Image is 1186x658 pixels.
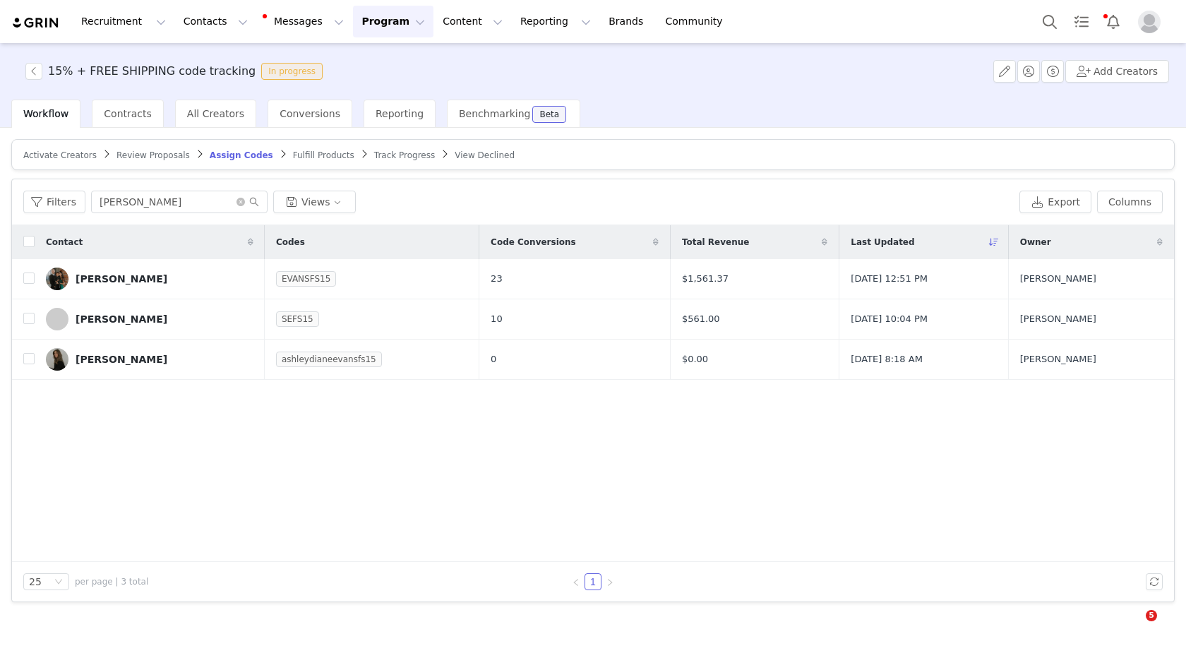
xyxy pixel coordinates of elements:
button: Recruitment [73,6,174,37]
span: [PERSON_NAME] [1020,352,1096,366]
input: Search... [91,191,268,213]
li: Previous Page [568,573,585,590]
button: Filters [23,191,85,213]
a: Tasks [1066,6,1097,37]
div: [PERSON_NAME] [76,273,167,285]
span: [object Object] [25,63,328,80]
span: Owner [1020,236,1051,249]
span: View Declined [455,150,515,160]
span: 5 [1146,610,1157,621]
span: 10 [491,312,503,326]
span: Code Conversions [491,236,576,249]
a: [PERSON_NAME] [46,268,253,290]
span: Codes [276,236,305,249]
span: [DATE] 8:18 AM [851,352,923,366]
a: EVANSFS15 [276,272,336,286]
span: Benchmarking [459,108,530,119]
a: 1 [585,574,601,590]
div: Beta [539,110,559,119]
button: Messages [257,6,352,37]
a: [PERSON_NAME] [46,348,253,371]
span: Last Updated [851,236,914,249]
button: Content [434,6,511,37]
a: [PERSON_NAME] [46,308,253,330]
span: [PERSON_NAME] [1020,312,1096,326]
a: ashleydianeevansfs15 [276,352,382,366]
img: 773a604e-1c9e-44b9-b76b-0a9aefeb0be1.jpg [46,268,68,290]
i: icon: left [572,578,580,587]
span: per page | 3 total [75,575,148,588]
span: 23 [491,272,503,286]
span: [DATE] 10:04 PM [851,312,928,326]
button: Profile [1130,11,1175,33]
span: Total Revenue [682,236,750,249]
img: f06ac77b-855b-4e1a-87de-8b60308a7481.jpg [46,348,68,371]
div: [PERSON_NAME] [76,354,167,365]
span: Fulfill Products [293,150,354,160]
span: Conversions [280,108,340,119]
span: Activate Creators [23,150,97,160]
span: Track Progress [374,150,435,160]
span: Reporting [376,108,424,119]
span: 0 [491,352,496,366]
li: 1 [585,573,601,590]
span: All Creators [187,108,244,119]
span: [DATE] 12:51 PM [851,272,928,286]
i: icon: close-circle [236,198,245,206]
div: [PERSON_NAME] [76,313,167,325]
span: Assign Codes [210,150,273,160]
h3: 15% + FREE SHIPPING code tracking [48,63,256,80]
button: Views [273,191,356,213]
a: Brands [600,6,656,37]
button: Columns [1097,191,1163,213]
iframe: Intercom live chat [1117,610,1151,644]
button: Notifications [1098,6,1129,37]
button: Contacts [175,6,256,37]
a: SEFS15 [276,312,319,326]
span: $1,561.37 [682,272,729,286]
img: placeholder-profile.jpg [1138,11,1161,33]
span: In progress [261,63,323,80]
span: Review Proposals [116,150,190,160]
li: Next Page [601,573,618,590]
i: icon: search [249,197,259,207]
img: grin logo [11,16,61,30]
span: [PERSON_NAME] [1020,272,1096,286]
button: Reporting [512,6,599,37]
i: icon: right [606,578,614,587]
i: icon: down [54,578,63,587]
span: Contracts [104,108,152,119]
span: $0.00 [682,352,708,366]
button: Add Creators [1065,60,1169,83]
span: Workflow [23,108,68,119]
a: Community [657,6,738,37]
span: $561.00 [682,312,720,326]
button: Export [1019,191,1091,213]
button: Program [353,6,433,37]
span: Contact [46,236,83,249]
div: 25 [29,574,42,590]
button: Search [1034,6,1065,37]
